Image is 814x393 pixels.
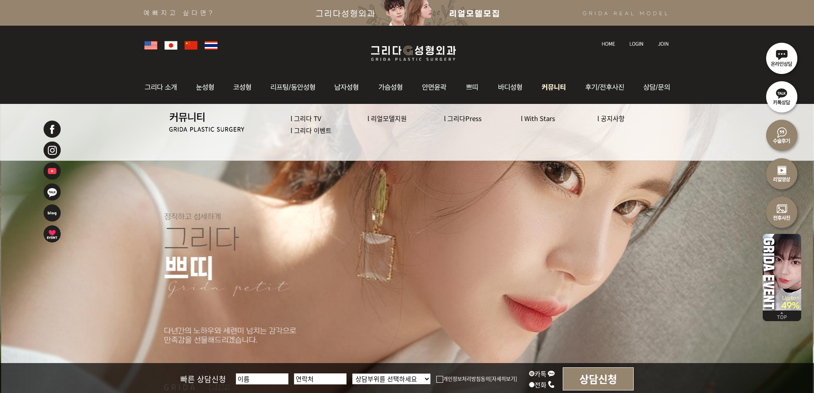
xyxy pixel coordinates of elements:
img: 남자성형 [326,71,369,104]
img: 쁘띠 [457,71,488,104]
img: 가슴성형 [369,71,413,104]
img: 코성형 [224,71,261,104]
img: 커뮤니티 [532,71,576,104]
input: 연락처 [294,373,347,384]
a: [자세히보기] [490,375,517,382]
img: global_thailand.png [205,41,217,50]
img: global_china.png [185,41,197,50]
a: l 그리다 TV [291,114,321,123]
img: 커뮤니티 [169,112,244,132]
a: l 리얼모델지원 [367,114,407,123]
label: 개인정보처리방침동의 [436,375,490,382]
img: 동안성형 [261,71,326,104]
input: 전화 [529,382,535,387]
img: 인스타그램 [43,141,62,160]
img: 수술후기 [763,115,801,154]
img: 카카오톡 [43,183,62,201]
img: 이벤트 [43,225,62,243]
img: login_text.jpg [629,41,644,46]
img: 그리다소개 [140,71,186,104]
label: 카톡 [529,369,555,378]
img: 카톡상담 [763,77,801,115]
a: l 그리다Press [444,114,482,123]
img: 위로가기 [763,310,801,321]
img: 이벤트 [763,231,801,310]
img: join_text.jpg [658,41,669,46]
img: 네이버블로그 [43,204,62,222]
img: 수술전후사진 [763,192,801,231]
input: 카톡 [529,371,535,376]
img: 후기/전후사진 [576,71,636,104]
img: 눈성형 [186,71,224,104]
img: 유투브 [43,162,62,180]
input: 이름 [236,373,288,384]
img: global_japan.png [165,41,177,50]
img: home_text.jpg [602,41,615,46]
img: 바디성형 [488,71,532,104]
a: l With Stars [521,114,555,123]
img: 안면윤곽 [413,71,457,104]
img: 페이스북 [43,120,62,139]
a: l 공지사항 [597,114,625,123]
img: 온라인상담 [763,38,801,77]
a: l 그리다 이벤트 [291,126,332,135]
img: 상담/문의 [636,71,674,104]
img: global_usa.png [144,41,157,50]
img: 그리다성형외과 [362,43,464,63]
img: kakao_icon.png [547,369,555,377]
input: 상담신청 [563,367,634,390]
img: call_icon.png [547,381,555,388]
label: 전화 [529,380,555,389]
img: checkbox.png [436,376,443,383]
img: 리얼영상 [763,154,801,192]
span: 빠른 상담신청 [180,373,226,384]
